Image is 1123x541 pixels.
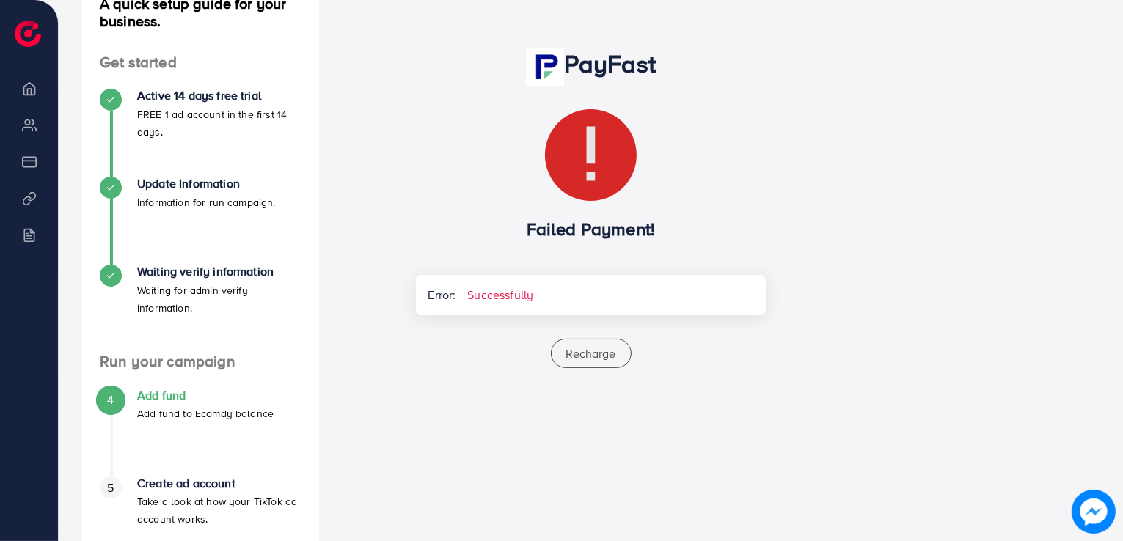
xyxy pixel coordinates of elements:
[137,89,301,103] h4: Active 14 days free trial
[137,405,274,422] p: Add fund to Ecomdy balance
[566,345,616,361] span: Recharge
[137,281,301,317] p: Waiting for admin verify information.
[416,275,456,315] span: Error:
[526,48,564,86] img: PayFast
[1072,490,1115,533] img: image
[137,493,301,528] p: Take a look at how your TikTok ad account works.
[82,89,319,177] li: Active 14 days free trial
[551,339,632,368] button: Recharge
[82,177,319,265] li: Update Information
[82,265,319,353] li: Waiting verify information
[456,275,545,315] span: Successfully
[137,476,301,490] h4: Create ad account
[107,391,114,408] span: 4
[545,109,637,201] img: Error
[107,479,114,496] span: 5
[137,177,276,191] h4: Update Information
[137,389,274,402] h4: Add fund
[137,106,301,141] p: FREE 1 ad account in the first 14 days.
[82,389,319,476] li: Add fund
[82,353,319,371] h4: Run your campaign
[137,194,276,211] p: Information for run campaign.
[416,218,765,240] h3: Failed Payment!
[137,265,301,279] h4: Waiting verify information
[15,21,41,47] img: logo
[416,48,765,86] h1: PayFast
[82,54,319,72] h4: Get started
